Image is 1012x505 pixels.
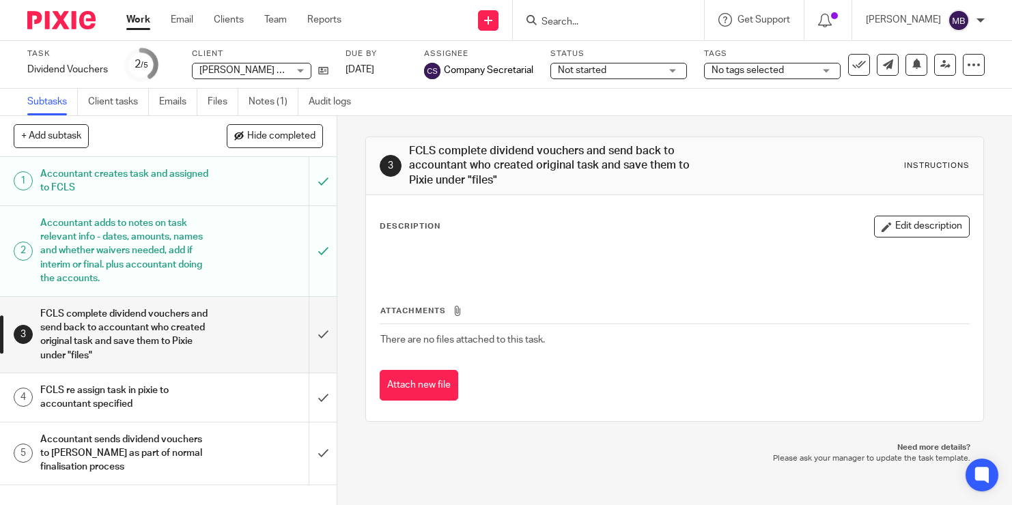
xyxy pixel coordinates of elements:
[866,13,941,27] p: [PERSON_NAME]
[14,325,33,344] div: 3
[27,63,108,76] div: Dividend Vouchers
[550,48,687,59] label: Status
[14,124,89,147] button: + Add subtask
[27,48,108,59] label: Task
[712,66,784,75] span: No tags selected
[379,442,970,453] p: Need more details?
[40,164,210,199] h1: Accountant creates task and assigned to FCLS
[307,13,341,27] a: Reports
[380,221,440,232] p: Description
[249,89,298,115] a: Notes (1)
[40,380,210,415] h1: FCLS re assign task in pixie to accountant specified
[904,160,970,171] div: Instructions
[40,429,210,478] h1: Accountant sends dividend vouchers to [PERSON_NAME] as part of normal finalisation process
[424,48,533,59] label: Assignee
[380,335,545,345] span: There are no files attached to this task.
[380,155,402,177] div: 3
[14,242,33,261] div: 2
[88,89,149,115] a: Client tasks
[208,89,238,115] a: Files
[27,11,96,29] img: Pixie
[141,61,148,69] small: /5
[264,13,287,27] a: Team
[14,171,33,190] div: 1
[27,89,78,115] a: Subtasks
[704,48,841,59] label: Tags
[379,453,970,464] p: Please ask your manager to update the task template.
[14,388,33,407] div: 4
[40,213,210,289] h1: Accountant adds to notes on task relevant info - dates, amounts, names and whether waivers needed...
[192,48,328,59] label: Client
[309,89,361,115] a: Audit logs
[737,15,790,25] span: Get Support
[346,48,407,59] label: Due by
[444,63,533,77] span: Company Secretarial
[346,65,374,74] span: [DATE]
[380,307,446,315] span: Attachments
[948,10,970,31] img: svg%3E
[159,89,197,115] a: Emails
[199,66,339,75] span: [PERSON_NAME] Consulting Ltd
[171,13,193,27] a: Email
[409,144,704,188] h1: FCLS complete dividend vouchers and send back to accountant who created original task and save th...
[540,16,663,29] input: Search
[14,444,33,463] div: 5
[214,13,244,27] a: Clients
[380,370,458,401] button: Attach new file
[874,216,970,237] button: Edit description
[40,304,210,366] h1: FCLS complete dividend vouchers and send back to accountant who created original task and save th...
[227,124,323,147] button: Hide completed
[424,63,440,79] img: svg%3E
[126,13,150,27] a: Work
[558,66,606,75] span: Not started
[135,57,148,72] div: 2
[247,131,315,142] span: Hide completed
